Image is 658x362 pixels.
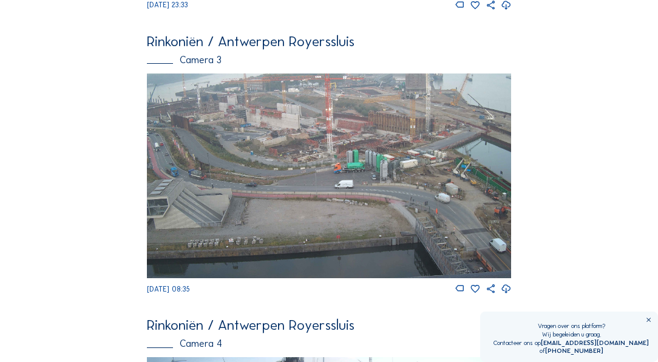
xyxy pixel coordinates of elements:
span: [DATE] 08:35 [147,285,190,293]
div: Rinkoniën / Antwerpen Royerssluis [147,318,510,332]
div: Camera 4 [147,339,510,349]
div: Contacteer ons op [493,339,649,347]
div: Rinkoniën / Antwerpen Royerssluis [147,35,510,49]
div: of [493,347,649,355]
div: Wij begeleiden u graag. [493,330,649,339]
span: [DATE] 23:33 [147,1,188,9]
div: Vragen over ons platform? [493,322,649,330]
a: [PHONE_NUMBER] [545,347,603,355]
img: Image [147,73,510,278]
div: Camera 3 [147,55,510,65]
a: [EMAIL_ADDRESS][DOMAIN_NAME] [541,339,649,347]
